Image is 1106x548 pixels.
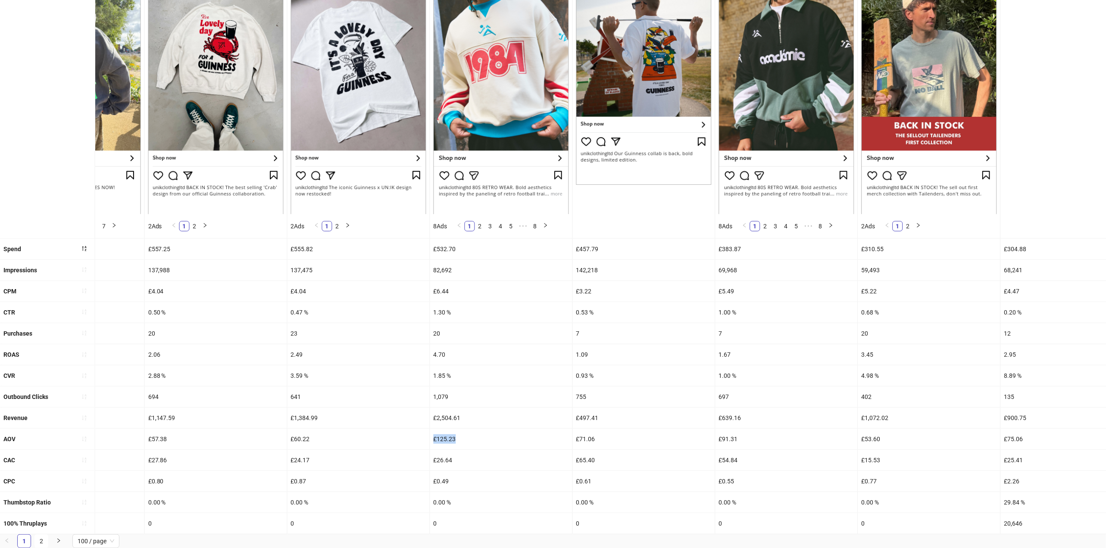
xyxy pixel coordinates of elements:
[287,344,430,365] div: 2.49
[791,221,802,231] li: 5
[430,302,572,323] div: 1.30 %
[858,386,1000,407] div: 402
[78,535,114,548] span: 100 / page
[715,471,858,492] div: £0.55
[573,492,715,513] div: 0.00 %
[145,513,287,534] div: 0
[761,221,770,231] a: 2
[287,429,430,449] div: £60.22
[112,223,117,228] span: right
[312,221,322,231] button: left
[81,499,87,505] span: sort-ascending
[81,330,87,336] span: sort-ascending
[190,221,200,231] li: 2
[715,323,858,344] div: 7
[52,534,66,548] li: Next Page
[430,323,572,344] div: 20
[34,534,48,548] li: 2
[573,365,715,386] div: 0.93 %
[913,221,924,231] li: Next Page
[287,513,430,534] div: 0
[858,513,1000,534] div: 0
[862,223,875,230] span: 2 Ads
[81,394,87,400] span: sort-ascending
[200,221,210,231] li: Next Page
[430,344,572,365] div: 4.70
[771,221,781,231] li: 3
[916,223,921,228] span: right
[541,221,551,231] li: Next Page
[3,414,28,421] b: Revenue
[496,221,506,231] a: 4
[475,221,485,231] li: 2
[148,223,162,230] span: 2 Ads
[858,323,1000,344] div: 20
[858,260,1000,280] div: 59,493
[3,436,16,442] b: AOV
[145,471,287,492] div: £0.80
[145,239,287,259] div: £557.25
[81,309,87,315] span: sort-ascending
[430,281,572,302] div: £6.44
[343,221,353,231] li: Next Page
[543,223,548,228] span: right
[816,221,825,231] a: 8
[203,223,208,228] span: right
[573,344,715,365] div: 1.09
[145,344,287,365] div: 2.06
[496,221,506,231] li: 4
[332,221,343,231] li: 2
[287,408,430,428] div: £1,384.99
[52,534,66,548] button: right
[740,221,750,231] button: left
[858,365,1000,386] div: 4.98 %
[573,429,715,449] div: £71.06
[169,221,179,231] li: Previous Page
[715,344,858,365] div: 1.67
[81,478,87,484] span: sort-ascending
[81,520,87,526] span: sort-ascending
[858,471,1000,492] div: £0.77
[35,535,48,548] a: 2
[99,221,109,231] a: 7
[287,365,430,386] div: 3.59 %
[287,386,430,407] div: 641
[291,223,305,230] span: 2 Ads
[893,221,903,231] li: 1
[457,223,462,228] span: left
[858,450,1000,470] div: £15.53
[828,223,834,228] span: right
[145,492,287,513] div: 0.00 %
[573,450,715,470] div: £65.40
[573,513,715,534] div: 0
[573,323,715,344] div: 7
[715,260,858,280] div: 69,968
[858,302,1000,323] div: 0.68 %
[287,471,430,492] div: £0.87
[760,221,771,231] li: 2
[314,223,319,228] span: left
[506,221,516,231] li: 5
[715,365,858,386] div: 1.00 %
[81,373,87,379] span: sort-ascending
[573,281,715,302] div: £3.22
[145,450,287,470] div: £27.86
[145,365,287,386] div: 2.88 %
[18,535,31,548] a: 1
[3,330,32,337] b: Purchases
[826,221,836,231] button: right
[802,221,815,231] span: •••
[750,221,760,231] li: 1
[434,223,447,230] span: 8 Ads
[826,221,836,231] li: Next Page
[506,221,516,231] a: 5
[180,221,189,231] a: 1
[430,408,572,428] div: £2,504.61
[913,221,924,231] button: right
[573,408,715,428] div: £497.41
[531,221,540,231] a: 8
[3,267,37,274] b: Impressions
[742,223,747,228] span: left
[454,221,465,231] button: left
[430,365,572,386] div: 1.85 %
